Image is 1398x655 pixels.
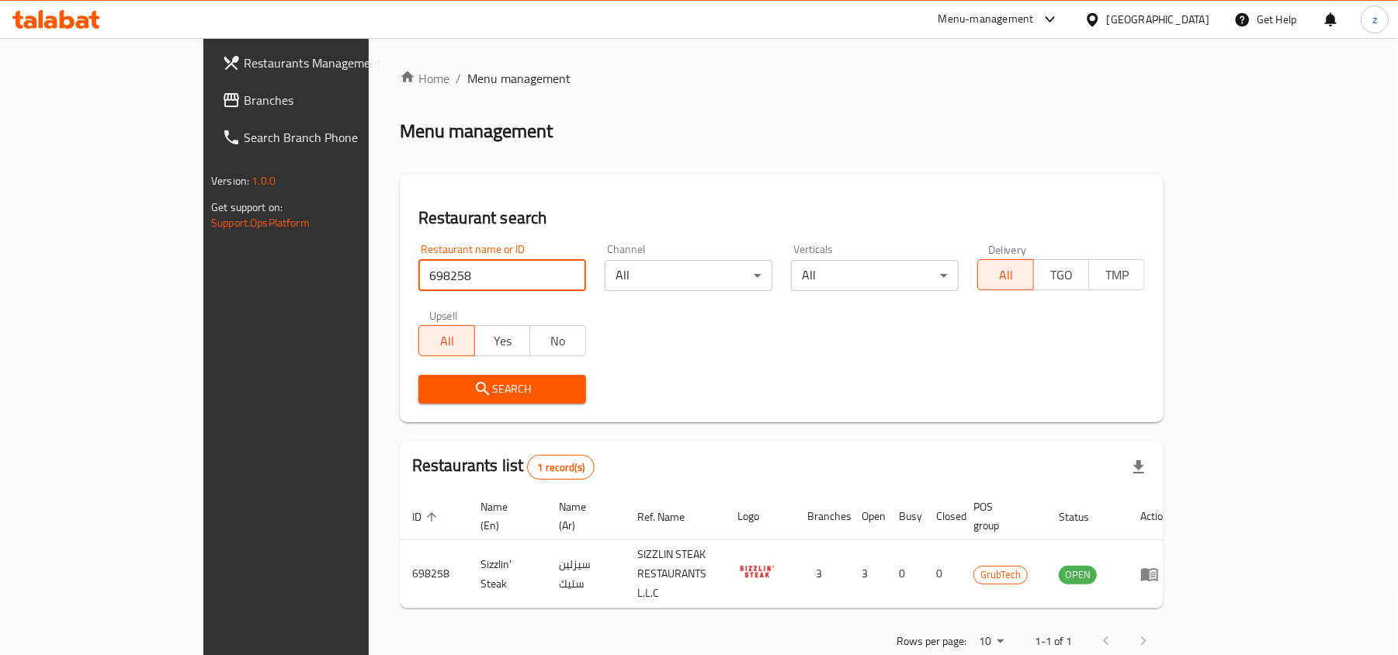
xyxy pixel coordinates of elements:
input: Search for restaurant name or ID.. [418,260,586,291]
div: [GEOGRAPHIC_DATA] [1107,11,1209,28]
span: Name (En) [480,497,528,535]
span: Search [431,379,574,399]
label: Delivery [988,244,1027,255]
a: Search Branch Phone [210,119,437,156]
span: ID [412,508,442,526]
span: Search Branch Phone [244,128,425,147]
span: No [536,330,580,352]
button: All [977,259,1034,290]
th: Closed [924,493,961,540]
span: Menu management [467,69,571,88]
th: Busy [886,493,924,540]
span: Get support on: [211,197,283,217]
div: Menu-management [938,10,1034,29]
td: SIZZLIN STEAK RESTAURANTS L.L.C [625,540,725,608]
span: TGO [1040,264,1084,286]
img: Sizzlin' Steak [737,552,776,591]
span: Version: [211,171,249,191]
span: POS group [973,497,1028,535]
span: Ref. Name [637,508,705,526]
span: Branches [244,91,425,109]
button: No [529,325,586,356]
h2: Menu management [400,119,553,144]
p: 1-1 of 1 [1035,632,1072,651]
th: Action [1128,493,1181,540]
div: Total records count [527,455,595,480]
span: z [1372,11,1377,28]
button: TGO [1033,259,1090,290]
button: All [418,325,475,356]
span: OPEN [1059,566,1097,584]
p: Rows per page: [897,632,966,651]
span: 1.0.0 [252,171,276,191]
td: 0 [886,540,924,608]
span: Restaurants Management [244,54,425,72]
div: All [605,260,772,291]
span: TMP [1095,264,1139,286]
a: Restaurants Management [210,44,437,81]
label: Upsell [429,310,458,321]
span: All [984,264,1028,286]
div: Menu [1140,565,1169,584]
th: Branches [795,493,849,540]
table: enhanced table [400,493,1181,608]
h2: Restaurant search [418,206,1145,230]
td: 3 [795,540,849,608]
span: Status [1059,508,1109,526]
div: All [791,260,959,291]
div: Rows per page: [973,630,1010,653]
button: TMP [1088,259,1145,290]
a: Branches [210,81,437,119]
button: Yes [474,325,531,356]
span: 1 record(s) [528,460,594,475]
th: Logo [725,493,795,540]
td: Sizzlin' Steak [468,540,546,608]
nav: breadcrumb [400,69,1164,88]
li: / [456,69,461,88]
div: OPEN [1059,566,1097,584]
td: 3 [849,540,886,608]
button: Search [418,375,586,404]
td: سيزلين ستيك [546,540,625,608]
td: 0 [924,540,961,608]
div: Export file [1120,449,1157,486]
a: Support.OpsPlatform [211,213,310,233]
span: Name (Ar) [559,497,606,535]
span: GrubTech [974,566,1027,584]
th: Open [849,493,886,540]
h2: Restaurants list [412,454,595,480]
span: Yes [481,330,525,352]
span: All [425,330,469,352]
